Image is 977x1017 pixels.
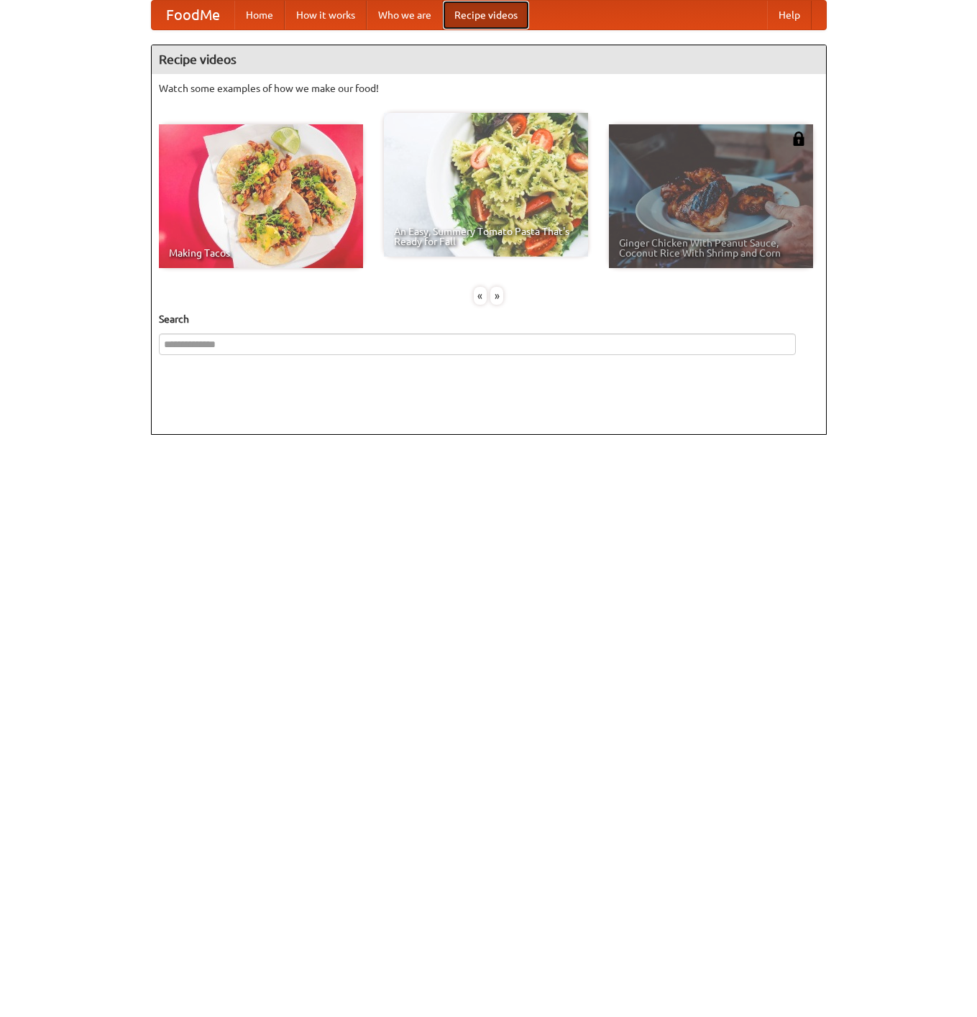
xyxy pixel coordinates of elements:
h5: Search [159,312,819,326]
div: « [474,287,487,305]
a: Help [767,1,812,29]
a: Recipe videos [443,1,529,29]
div: » [490,287,503,305]
a: Home [234,1,285,29]
span: Making Tacos [169,248,353,258]
p: Watch some examples of how we make our food! [159,81,819,96]
img: 483408.png [792,132,806,146]
a: An Easy, Summery Tomato Pasta That's Ready for Fall [384,113,588,257]
a: Making Tacos [159,124,363,268]
a: Who we are [367,1,443,29]
h4: Recipe videos [152,45,826,74]
a: How it works [285,1,367,29]
span: An Easy, Summery Tomato Pasta That's Ready for Fall [394,226,578,247]
a: FoodMe [152,1,234,29]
